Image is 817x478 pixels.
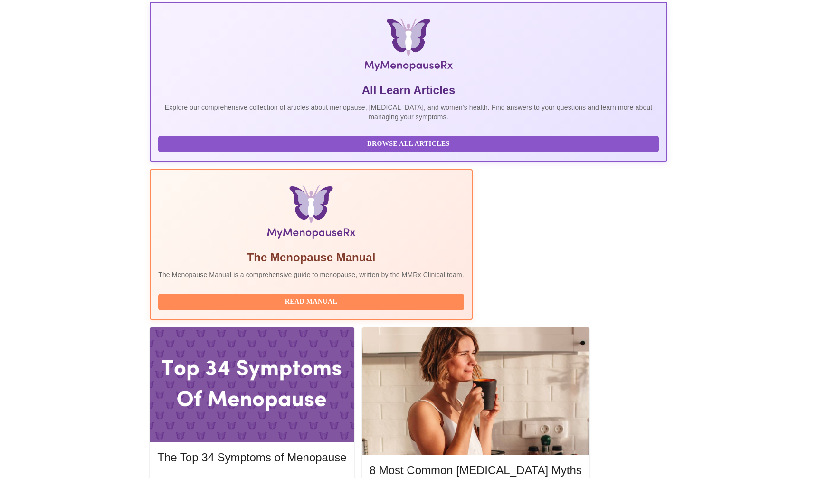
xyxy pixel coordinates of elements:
[370,463,582,478] h5: 8 Most Common [MEDICAL_DATA] Myths
[236,18,581,75] img: MyMenopauseRx Logo
[158,250,464,265] h5: The Menopause Manual
[158,294,464,310] button: Read Manual
[158,83,659,98] h5: All Learn Articles
[207,185,415,242] img: Menopause Manual
[158,297,466,305] a: Read Manual
[168,138,649,150] span: Browse All Articles
[168,296,455,308] span: Read Manual
[158,270,464,279] p: The Menopause Manual is a comprehensive guide to menopause, written by the MMRx Clinical team.
[158,103,659,122] p: Explore our comprehensive collection of articles about menopause, [MEDICAL_DATA], and women's hea...
[158,136,659,153] button: Browse All Articles
[157,450,346,465] h5: The Top 34 Symptoms of Menopause
[158,139,661,147] a: Browse All Articles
